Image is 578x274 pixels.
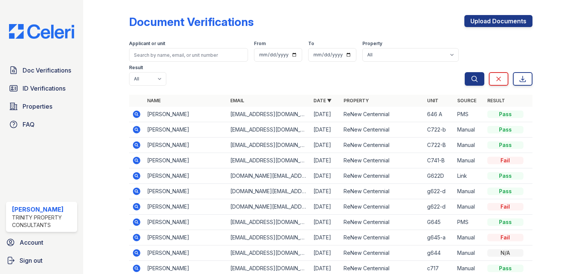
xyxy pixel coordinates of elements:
[144,153,227,168] td: [PERSON_NAME]
[341,245,424,261] td: ReNew Centennial
[341,107,424,122] td: ReNew Centennial
[147,98,161,103] a: Name
[20,238,43,247] span: Account
[20,256,43,265] span: Sign out
[227,107,310,122] td: [EMAIL_ADDRESS][DOMAIN_NAME]
[454,230,484,245] td: Manual
[487,141,523,149] div: Pass
[144,122,227,138] td: [PERSON_NAME]
[310,215,341,230] td: [DATE]
[310,168,341,184] td: [DATE]
[12,214,74,229] div: Trinity Property Consultants
[454,199,484,215] td: Manual
[6,99,77,114] a: Properties
[424,122,454,138] td: C722-b
[23,66,71,75] span: Doc Verifications
[454,245,484,261] td: Manual
[487,111,523,118] div: Pass
[227,245,310,261] td: [EMAIL_ADDRESS][DOMAIN_NAME]
[454,107,484,122] td: PMS
[424,245,454,261] td: g644
[310,199,341,215] td: [DATE]
[487,234,523,241] div: Fail
[227,153,310,168] td: [EMAIL_ADDRESS][DOMAIN_NAME]
[144,230,227,245] td: [PERSON_NAME]
[310,245,341,261] td: [DATE]
[227,168,310,184] td: [DOMAIN_NAME][EMAIL_ADDRESS][DOMAIN_NAME]
[144,199,227,215] td: [PERSON_NAME]
[487,203,523,210] div: Fail
[23,102,52,111] span: Properties
[254,41,266,47] label: From
[341,215,424,230] td: ReNew Centennial
[454,138,484,153] td: Manual
[313,98,332,103] a: Date ▼
[457,98,476,103] a: Source
[129,48,248,62] input: Search by name, email, or unit number
[487,172,523,180] div: Pass
[341,153,424,168] td: ReNew Centennial
[129,65,143,71] label: Result
[454,215,484,230] td: PMS
[310,107,341,122] td: [DATE]
[144,138,227,153] td: [PERSON_NAME]
[6,63,77,78] a: Doc Verifications
[487,188,523,195] div: Pass
[230,98,244,103] a: Email
[424,138,454,153] td: C722-B
[341,199,424,215] td: ReNew Centennial
[144,107,227,122] td: [PERSON_NAME]
[424,153,454,168] td: C741-B
[487,126,523,133] div: Pass
[129,41,165,47] label: Applicant or unit
[3,24,80,39] img: CE_Logo_Blue-a8612792a0a2168367f1c8372b55b34899dd931a85d93a1a3d3e32e68fde9ad4.png
[227,184,310,199] td: [DOMAIN_NAME][EMAIL_ADDRESS][DOMAIN_NAME]
[424,168,454,184] td: G622D
[310,122,341,138] td: [DATE]
[144,245,227,261] td: [PERSON_NAME]
[424,199,454,215] td: g622-d
[144,184,227,199] td: [PERSON_NAME]
[12,205,74,214] div: [PERSON_NAME]
[310,138,341,153] td: [DATE]
[454,168,484,184] td: Link
[487,249,523,257] div: N/A
[341,230,424,245] td: ReNew Centennial
[344,98,369,103] a: Property
[129,15,254,29] div: Document Verifications
[3,253,80,268] a: Sign out
[144,168,227,184] td: [PERSON_NAME]
[487,98,505,103] a: Result
[227,215,310,230] td: [EMAIL_ADDRESS][DOMAIN_NAME]
[424,184,454,199] td: g622-d
[308,41,314,47] label: To
[3,235,80,250] a: Account
[227,199,310,215] td: [DOMAIN_NAME][EMAIL_ADDRESS][DOMAIN_NAME]
[424,215,454,230] td: G645
[23,120,35,129] span: FAQ
[6,117,77,132] a: FAQ
[454,122,484,138] td: Manual
[341,138,424,153] td: ReNew Centennial
[487,157,523,164] div: Fail
[310,230,341,245] td: [DATE]
[454,153,484,168] td: Manual
[424,230,454,245] td: g645-a
[6,81,77,96] a: ID Verifications
[341,168,424,184] td: ReNew Centennial
[464,15,532,27] a: Upload Documents
[362,41,382,47] label: Property
[341,184,424,199] td: ReNew Centennial
[144,215,227,230] td: [PERSON_NAME]
[23,84,65,93] span: ID Verifications
[424,107,454,122] td: 646 A
[454,184,484,199] td: Manual
[227,122,310,138] td: [EMAIL_ADDRESS][DOMAIN_NAME]
[227,138,310,153] td: [EMAIL_ADDRESS][DOMAIN_NAME]
[310,184,341,199] td: [DATE]
[487,265,523,272] div: Pass
[227,230,310,245] td: [EMAIL_ADDRESS][DOMAIN_NAME]
[310,153,341,168] td: [DATE]
[487,218,523,226] div: Pass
